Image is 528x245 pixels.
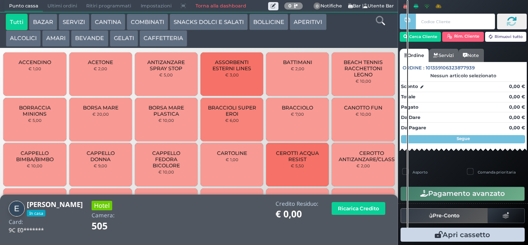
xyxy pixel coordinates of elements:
[91,14,125,30] button: CANTINA
[27,210,45,216] span: In casa
[416,14,495,29] input: Codice Cliente
[92,221,131,231] h1: 505
[339,150,404,162] span: CEROTTO ANTIZANZARE/CLASSICO
[426,64,475,71] span: 101359106323877939
[88,59,113,65] span: ACETONE
[6,14,28,30] button: Tutti
[356,112,371,117] small: € 10,00
[412,169,428,175] label: Asporto
[400,73,527,78] div: Nessun articolo selezionato
[401,94,415,100] strong: Totale
[92,201,112,210] h3: Hotel
[10,150,59,162] span: CAPPELLO BIMBA/BIMBO
[401,83,418,90] strong: Sconto
[273,150,322,162] span: CEROTTI ACQUA RESIST
[42,30,70,47] button: AMARI
[170,14,248,30] button: SNACKS DOLCI E SALATI
[158,169,174,174] small: € 10,00
[401,187,525,201] button: Pagamento avanzato
[356,163,370,168] small: € 2,00
[290,14,326,30] button: APERITIVI
[27,163,42,168] small: € 10,00
[207,105,257,117] span: BRACCIOLI SUPER EROI
[158,118,174,123] small: € 10,00
[226,157,238,162] small: € 1,00
[457,136,470,141] strong: Segue
[429,49,458,62] a: Servizi
[92,212,115,219] h4: Camera:
[9,201,25,217] img: Emanuel Santosuosso
[225,118,239,123] small: € 6,00
[276,201,318,207] h4: Credito Residuo:
[339,59,388,78] span: BEACH TENNIS RACCHETTONI LEGNO
[291,66,304,71] small: € 2,00
[82,0,136,12] span: Ritiri programmati
[403,64,424,71] span: Ordine :
[400,49,429,62] a: Ordine
[288,3,292,9] b: 0
[27,200,83,209] b: [PERSON_NAME]
[313,2,321,10] span: 0
[485,32,527,42] button: Rimuovi tutto
[142,150,191,169] span: CAPPELLO FEDORA BICOLORE
[283,59,312,65] span: BATTIMANI
[401,228,525,242] button: Apri cassetto
[344,105,382,111] span: CANOTTO FUN
[92,112,109,117] small: € 20,00
[401,114,420,120] strong: Da Dare
[356,78,371,83] small: € 10,00
[276,209,318,219] h1: € 0,00
[191,0,250,12] a: Torna alla dashboard
[458,49,483,62] a: Note
[43,0,82,12] span: Ultimi ordini
[110,30,138,47] button: GELATI
[59,14,89,30] button: SERVIZI
[5,0,43,12] span: Punto cassa
[94,66,107,71] small: € 2,00
[291,112,304,117] small: € 7,00
[28,118,42,123] small: € 5,00
[478,169,516,175] label: Comanda prioritaria
[136,0,176,12] span: Impostazioni
[19,59,51,65] span: ACCENDINO
[28,66,41,71] small: € 1,00
[509,94,525,100] strong: 0,00 €
[509,125,525,131] strong: 0,00 €
[225,72,239,77] small: € 3,00
[442,32,484,42] button: Rim. Cliente
[401,104,418,110] strong: Pagato
[6,30,41,47] button: ALCOLICI
[139,30,187,47] button: CAFFETTERIA
[291,163,304,168] small: € 5,50
[76,150,125,162] span: CAPPELLO DONNA
[332,202,385,215] button: Ricarica Credito
[400,32,441,42] button: Cerca Cliente
[159,72,173,77] small: € 5,00
[9,219,23,225] h4: Card:
[509,83,525,89] strong: 0,00 €
[94,163,107,168] small: € 9,00
[127,14,168,30] button: COMBINATI
[10,105,59,117] span: BORRACCIA MINIONS
[83,105,118,111] span: BORSA MARE
[509,114,525,120] strong: 0,00 €
[217,150,247,156] span: CARTOLINE
[282,105,313,111] span: BRACCIOLO
[401,208,488,223] button: Pre-Conto
[29,14,57,30] button: BAZAR
[71,30,108,47] button: BEVANDE
[249,14,288,30] button: BOLLICINE
[207,59,257,71] span: ASSORBENTI ESTERNI LINES
[142,105,191,117] span: BORSA MARE PLASTICA
[401,125,426,131] strong: Da Pagare
[509,104,525,110] strong: 0,00 €
[142,59,191,71] span: ANTIZANZARE SPRAY STOP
